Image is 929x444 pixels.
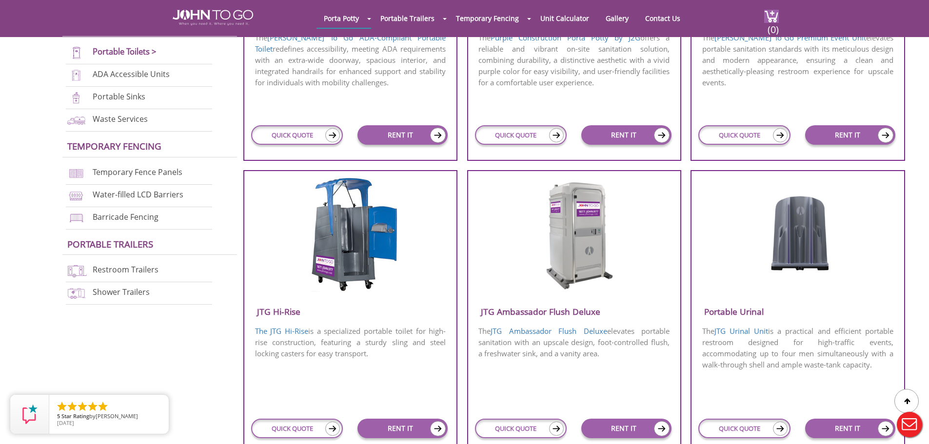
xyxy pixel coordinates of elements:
[67,238,153,250] a: Portable trailers
[93,212,158,222] a: Barricade Fencing
[549,128,564,142] img: icon
[93,114,148,124] a: Waste Services
[66,114,87,127] img: waste-services-new.png
[255,33,446,54] a: [PERSON_NAME] To Go ADA-Compliant Portable Toilet
[61,412,89,420] span: Star Rating
[66,91,87,104] img: portable-sinks-new.png
[251,125,343,145] a: QUICK QUOTE
[325,128,340,142] img: icon
[93,264,158,275] a: Restroom Trailers
[244,304,456,320] h3: JTG Hi-Rise
[357,419,448,438] a: RENT IT
[698,125,790,145] a: QUICK QUOTE
[878,421,893,436] img: icon
[581,419,672,438] a: RENT IT
[93,189,183,200] a: Water-filled LCD Barriers
[77,401,88,412] li: 
[430,128,446,143] img: icon
[805,419,895,438] a: RENT IT
[581,125,672,145] a: RENT IT
[93,91,145,102] a: Portable Sinks
[549,422,564,436] img: icon
[767,15,779,36] span: (0)
[692,325,904,371] p: The is a practical and efficient portable restroom designed for high-traffic events, accommodatin...
[66,167,87,180] img: chan-link-fencing-new.png
[66,189,87,202] img: water-filled%20barriers-new.png
[316,9,366,28] a: Porta Potty
[97,401,109,412] li: 
[66,212,87,225] img: barricade-fencing-icon-new.png
[638,9,688,28] a: Contact Us
[449,9,526,28] a: Temporary Fencing
[373,9,442,28] a: Portable Trailers
[251,419,343,438] a: QUICK QUOTE
[491,33,640,42] a: Purple Construction Porta Potty by J2G
[66,264,87,277] img: restroom-trailers-new.png
[468,325,680,360] p: The elevates portable sanitation with an upscale design, foot-controlled flush, a freshwater sink...
[93,46,157,57] a: Portable Toilets >
[56,401,68,412] li: 
[66,287,87,300] img: shower-trailers-new.png
[173,10,253,25] img: JOHN to go
[66,46,87,59] img: portable-toilets-new.png
[475,419,567,438] a: QUICK QUOTE
[468,31,680,89] p: The offers a reliable and vibrant on-site sanitation solution, combining durability, a distinctiv...
[475,125,567,145] a: QUICK QUOTE
[805,125,895,145] a: RENT IT
[255,326,308,336] a: The JTG Hi-Rise
[692,304,904,320] h3: Portable Urinal
[714,33,866,42] a: [PERSON_NAME] To Go Premium Event Unit
[890,405,929,444] button: Live Chat
[244,325,456,360] p: is a specialized portable toilet for high-rise construction, featuring a sturdy sling and steel l...
[491,326,607,336] a: JTG Ambassador Flush Deluxe
[67,19,133,32] a: Porta Potties
[468,304,680,320] h3: JTG Ambassador Flush Deluxe
[93,167,182,177] a: Temporary Fence Panels
[698,419,790,438] a: QUICK QUOTE
[598,9,636,28] a: Gallery
[67,140,161,152] a: Temporary Fencing
[764,10,779,23] img: cart a
[57,419,74,426] span: [DATE]
[714,326,768,336] a: JTG Urinal Unit
[93,287,150,297] a: Shower Trailers
[692,31,904,89] p: The elevates portable sanitation standards with its meticulous design and modern appearance, ensu...
[244,31,456,89] p: The redefines accessibility, meeting ADA requirements with an extra-wide doorway, spacious interi...
[528,178,621,290] img: JTG-Ambassador-Flush-Deluxe.png.webp
[878,128,893,143] img: icon
[20,405,40,424] img: Review Rating
[87,401,99,412] li: 
[96,412,138,420] span: [PERSON_NAME]
[654,421,670,436] img: icon
[654,128,670,143] img: icon
[66,401,78,412] li: 
[301,178,399,292] img: JTG-Hi-Rise-Unit.png
[93,69,170,79] a: ADA Accessible Units
[430,421,446,436] img: icon
[325,422,340,436] img: icon
[66,69,87,82] img: ADA-units-new.png
[57,413,161,420] span: by
[773,422,788,436] img: icon
[773,128,788,142] img: icon
[357,125,448,145] a: RENT IT
[533,9,596,28] a: Unit Calculator
[57,412,60,420] span: 5
[757,178,838,275] img: JTG-Urinal-Unit.png.webp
